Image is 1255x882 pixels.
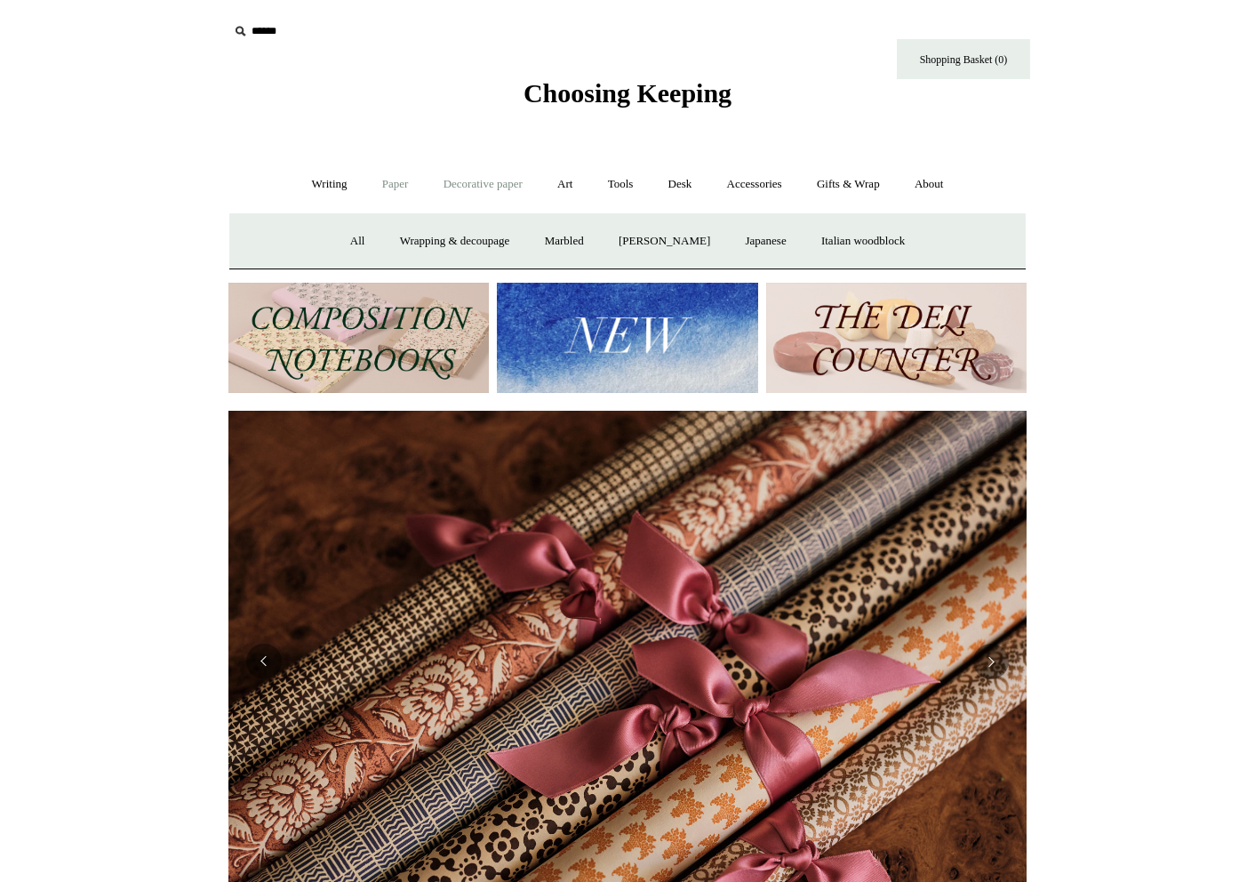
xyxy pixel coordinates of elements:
[541,161,588,208] a: Art
[524,92,731,105] a: Choosing Keeping
[366,161,425,208] a: Paper
[711,161,798,208] a: Accessories
[801,161,896,208] a: Gifts & Wrap
[652,161,708,208] a: Desk
[334,218,381,265] a: All
[296,161,364,208] a: Writing
[524,78,731,108] span: Choosing Keeping
[228,283,489,394] img: 202302 Composition ledgers.jpg__PID:69722ee6-fa44-49dd-a067-31375e5d54ec
[497,283,757,394] img: New.jpg__PID:f73bdf93-380a-4a35-bcfe-7823039498e1
[592,161,650,208] a: Tools
[729,218,802,265] a: Japanese
[805,218,921,265] a: Italian woodblock
[428,161,539,208] a: Decorative paper
[603,218,726,265] a: [PERSON_NAME]
[973,644,1009,679] button: Next
[246,644,282,679] button: Previous
[897,39,1030,79] a: Shopping Basket (0)
[529,218,600,265] a: Marbled
[766,283,1027,394] img: The Deli Counter
[899,161,960,208] a: About
[384,218,526,265] a: Wrapping & decoupage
